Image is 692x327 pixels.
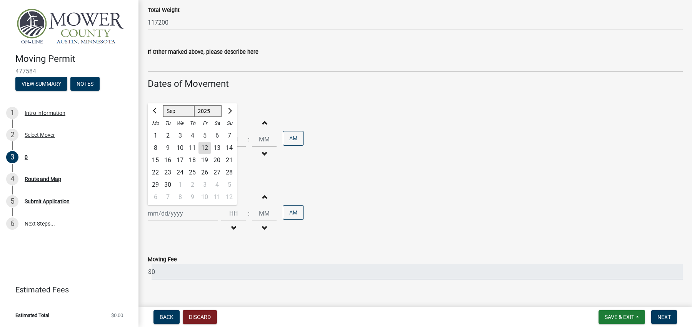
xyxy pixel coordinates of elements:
[183,310,217,324] button: Discard
[148,50,258,55] label: If Other marked above, please describe here
[225,105,234,117] button: Next month
[211,142,223,154] div: 13
[186,191,198,203] div: 9
[149,154,162,166] div: 15
[252,206,277,221] input: Minutes
[162,117,174,129] div: Tu
[198,154,211,166] div: 19
[186,191,198,203] div: Thursday, October 9, 2025
[198,154,211,166] div: Friday, September 19, 2025
[198,179,211,191] div: Friday, October 3, 2025
[25,132,55,138] div: Select Mover
[198,142,211,154] div: Friday, September 12, 2025
[223,129,235,142] div: 7
[223,154,235,166] div: Sunday, September 21, 2025
[211,129,223,142] div: 6
[6,282,126,297] a: Estimated Fees
[162,166,174,179] div: 23
[149,179,162,191] div: 29
[149,191,162,203] div: 6
[283,205,304,220] button: AM
[211,129,223,142] div: Saturday, September 6, 2025
[186,154,198,166] div: Thursday, September 18, 2025
[25,110,65,116] div: Intro information
[174,191,186,203] div: Wednesday, October 8, 2025
[149,191,162,203] div: Monday, October 6, 2025
[211,154,223,166] div: Saturday, September 20, 2025
[149,154,162,166] div: Monday, September 15, 2025
[221,206,246,221] input: Hours
[174,129,186,142] div: Wednesday, September 3, 2025
[657,314,671,320] span: Next
[223,166,235,179] div: Sunday, September 28, 2025
[15,68,123,75] span: 477584
[25,154,28,160] div: 0
[186,154,198,166] div: 18
[223,166,235,179] div: 28
[186,179,198,191] div: 2
[223,142,235,154] div: 14
[149,129,162,142] div: Monday, September 1, 2025
[15,81,67,87] wm-modal-confirm: Summary
[174,166,186,179] div: Wednesday, September 24, 2025
[223,117,235,129] div: Su
[198,142,211,154] div: 12
[599,310,645,324] button: Save & Exit
[186,166,198,179] div: 25
[211,191,223,203] div: 11
[186,179,198,191] div: Thursday, October 2, 2025
[186,129,198,142] div: Thursday, September 4, 2025
[153,310,180,324] button: Back
[198,179,211,191] div: 3
[162,154,174,166] div: 16
[162,179,174,191] div: Tuesday, September 30, 2025
[162,129,174,142] div: Tuesday, September 2, 2025
[149,142,162,154] div: Monday, September 8, 2025
[211,191,223,203] div: Saturday, October 11, 2025
[148,264,152,280] span: $
[252,131,277,147] input: Minutes
[162,129,174,142] div: 2
[605,314,634,320] span: Save & Exit
[162,142,174,154] div: 9
[186,117,198,129] div: Th
[160,314,173,320] span: Back
[162,166,174,179] div: Tuesday, September 23, 2025
[6,195,18,207] div: 5
[148,257,177,262] label: Moving Fee
[162,179,174,191] div: 30
[223,191,235,203] div: 12
[198,129,211,142] div: 5
[211,166,223,179] div: Saturday, September 27, 2025
[174,179,186,191] div: 1
[223,154,235,166] div: 21
[162,154,174,166] div: Tuesday, September 16, 2025
[198,117,211,129] div: Fr
[70,77,100,91] button: Notes
[174,191,186,203] div: 8
[186,129,198,142] div: 4
[651,310,677,324] button: Next
[149,142,162,154] div: 8
[186,142,198,154] div: Thursday, September 11, 2025
[163,105,194,117] select: Select month
[149,179,162,191] div: Monday, September 29, 2025
[223,129,235,142] div: Sunday, September 7, 2025
[151,105,160,117] button: Previous month
[223,179,235,191] div: Sunday, October 5, 2025
[246,209,252,218] div: :
[174,142,186,154] div: 10
[174,142,186,154] div: Wednesday, September 10, 2025
[283,131,304,146] button: AM
[15,77,67,91] button: View Summary
[148,8,180,13] label: Total Weight
[211,154,223,166] div: 20
[211,166,223,179] div: 27
[174,154,186,166] div: 17
[174,117,186,129] div: We
[162,142,174,154] div: Tuesday, September 9, 2025
[15,53,132,65] h4: Moving Permit
[211,142,223,154] div: Saturday, September 13, 2025
[186,142,198,154] div: 11
[6,173,18,185] div: 4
